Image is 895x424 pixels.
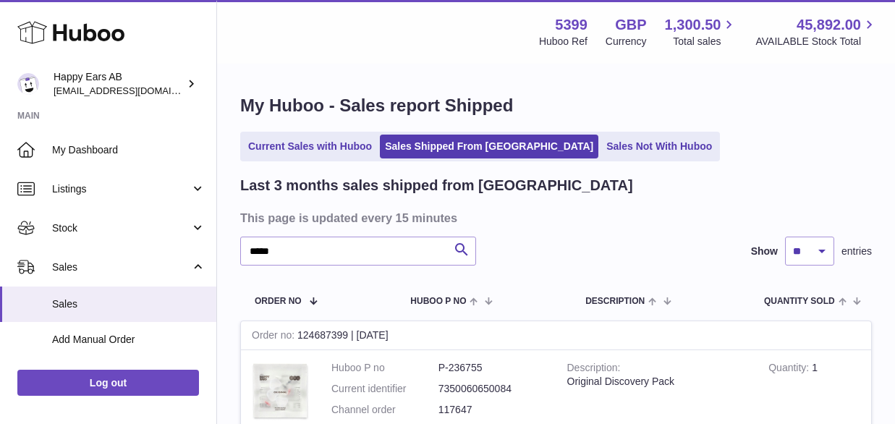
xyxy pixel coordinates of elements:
a: Sales Shipped From [GEOGRAPHIC_DATA] [380,135,598,158]
img: 53991712582217.png [252,361,310,420]
div: Huboo Ref [539,35,588,48]
strong: Order no [252,329,297,344]
span: Stock [52,221,190,235]
a: Sales Not With Huboo [601,135,717,158]
span: Order No [255,297,302,306]
span: Add Manual Order [52,333,205,347]
span: Sales [52,297,205,311]
dt: Huboo P no [331,361,438,375]
span: Description [585,297,645,306]
h3: This page is updated every 15 minutes [240,210,868,226]
span: Quantity Sold [764,297,835,306]
a: 45,892.00 AVAILABLE Stock Total [755,15,878,48]
strong: Description [567,362,621,377]
span: Total sales [673,35,737,48]
span: Listings [52,182,190,196]
a: Current Sales with Huboo [243,135,377,158]
span: 45,892.00 [797,15,861,35]
dt: Channel order [331,403,438,417]
span: Huboo P no [410,297,466,306]
dd: 7350060650084 [438,382,546,396]
span: 1,300.50 [665,15,721,35]
span: AVAILABLE Stock Total [755,35,878,48]
a: Log out [17,370,199,396]
div: 124687399 | [DATE] [241,321,871,350]
span: [EMAIL_ADDRESS][DOMAIN_NAME] [54,85,213,96]
dt: Current identifier [331,382,438,396]
img: 3pl@happyearsearplugs.com [17,73,39,95]
strong: 5399 [555,15,588,35]
span: My Dashboard [52,143,205,157]
h1: My Huboo - Sales report Shipped [240,94,872,117]
div: Currency [606,35,647,48]
h2: Last 3 months sales shipped from [GEOGRAPHIC_DATA] [240,176,633,195]
span: Sales [52,260,190,274]
span: entries [841,245,872,258]
a: 1,300.50 Total sales [665,15,738,48]
div: Original Discovery Pack [567,375,747,389]
dd: 117647 [438,403,546,417]
strong: Quantity [768,362,812,377]
dd: P-236755 [438,361,546,375]
label: Show [751,245,778,258]
div: Happy Ears AB [54,70,184,98]
strong: GBP [615,15,646,35]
